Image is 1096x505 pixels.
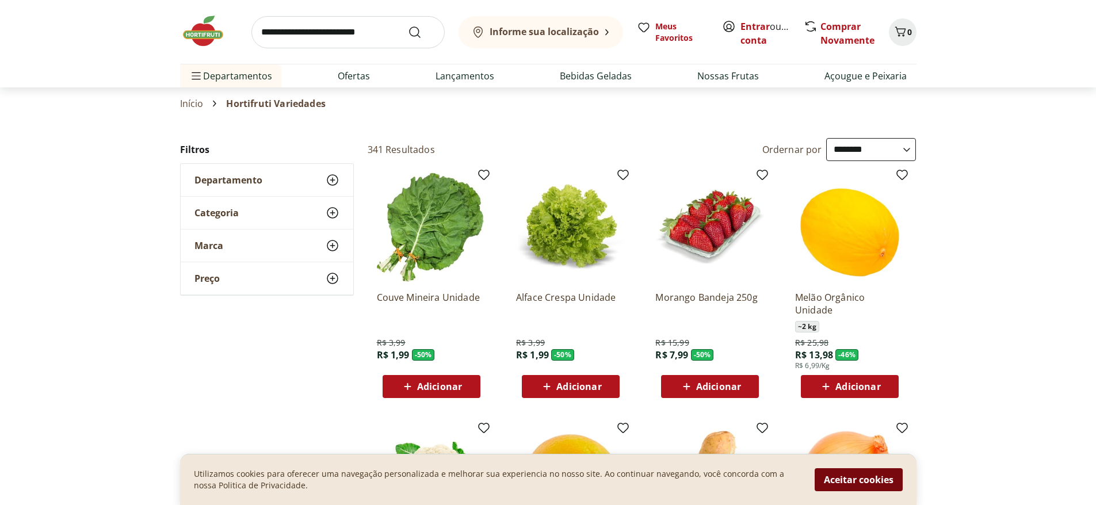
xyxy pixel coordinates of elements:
[697,69,759,83] a: Nossas Frutas
[820,20,874,47] a: Comprar Novamente
[180,14,238,48] img: Hortifruti
[490,25,599,38] b: Informe sua localização
[740,20,804,47] a: Criar conta
[338,69,370,83] a: Ofertas
[181,262,353,294] button: Preço
[740,20,770,33] a: Entrar
[377,291,486,316] a: Couve Mineira Unidade
[377,173,486,282] img: Couve Mineira Unidade
[655,291,765,316] a: Morango Bandeja 250g
[560,69,632,83] a: Bebidas Geladas
[194,468,801,491] p: Utilizamos cookies para oferecer uma navegação personalizada e melhorar sua experiencia no nosso ...
[795,349,833,361] span: R$ 13,98
[815,468,903,491] button: Aceitar cookies
[522,375,620,398] button: Adicionar
[655,173,765,282] img: Morango Bandeja 250g
[226,98,325,109] span: Hortifruti Variedades
[691,349,714,361] span: - 50 %
[696,382,741,391] span: Adicionar
[408,25,436,39] button: Submit Search
[194,174,262,186] span: Departamento
[189,62,272,90] span: Departamentos
[762,143,822,156] label: Ordernar por
[655,21,708,44] span: Meus Favoritos
[180,98,204,109] a: Início
[194,273,220,284] span: Preço
[412,349,435,361] span: - 50 %
[516,349,549,361] span: R$ 1,99
[181,229,353,262] button: Marca
[795,321,819,332] span: ~ 2 kg
[824,69,907,83] a: Açougue e Peixaria
[907,26,912,37] span: 0
[835,382,880,391] span: Adicionar
[180,138,354,161] h2: Filtros
[516,337,545,349] span: R$ 3,99
[637,21,708,44] a: Meus Favoritos
[661,375,759,398] button: Adicionar
[436,69,494,83] a: Lançamentos
[516,173,625,282] img: Alface Crespa Unidade
[556,382,601,391] span: Adicionar
[181,197,353,229] button: Categoria
[459,16,623,48] button: Informe sua localização
[516,291,625,316] a: Alface Crespa Unidade
[655,337,689,349] span: R$ 15,99
[417,382,462,391] span: Adicionar
[889,18,916,46] button: Carrinho
[251,16,445,48] input: search
[551,349,574,361] span: - 50 %
[655,349,688,361] span: R$ 7,99
[383,375,480,398] button: Adicionar
[189,62,203,90] button: Menu
[377,337,406,349] span: R$ 3,99
[181,164,353,196] button: Departamento
[795,337,828,349] span: R$ 25,98
[795,291,904,316] a: Melão Orgânico Unidade
[194,240,223,251] span: Marca
[801,375,899,398] button: Adicionar
[194,207,239,219] span: Categoria
[835,349,858,361] span: - 46 %
[795,361,830,370] span: R$ 6,99/Kg
[795,173,904,282] img: Melão Orgânico Unidade
[368,143,435,156] h2: 341 Resultados
[740,20,792,47] span: ou
[377,349,410,361] span: R$ 1,99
